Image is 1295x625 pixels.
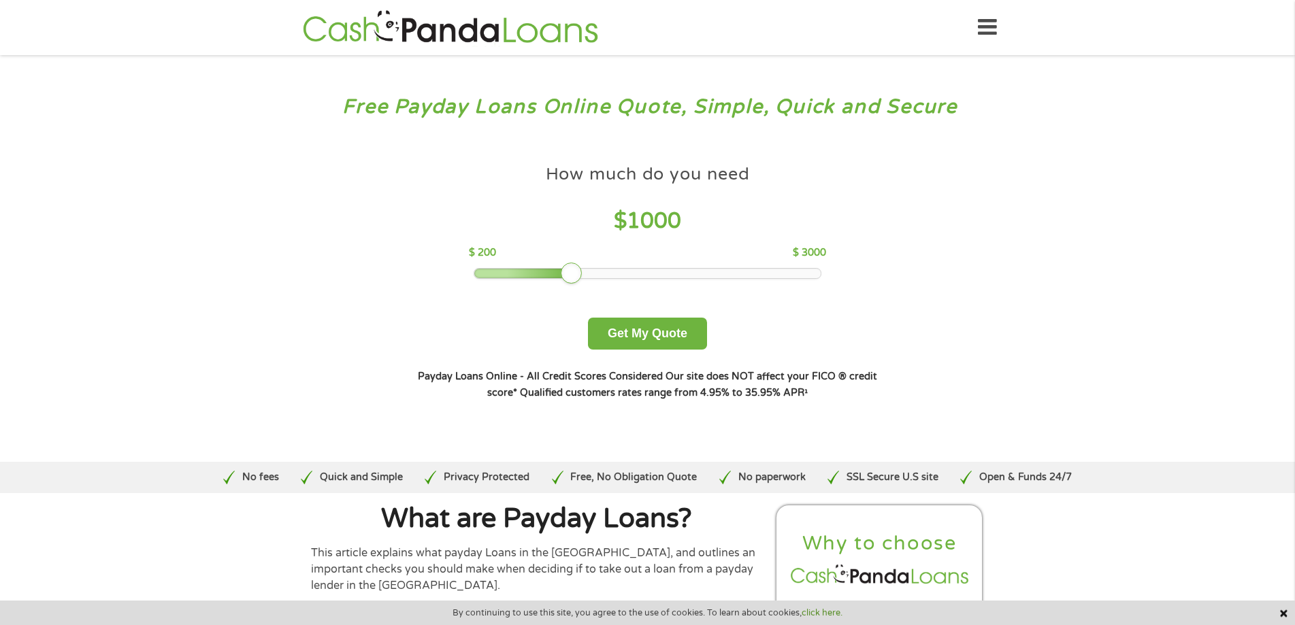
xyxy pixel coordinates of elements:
[299,8,602,47] img: GetLoanNow Logo
[39,95,1256,120] h3: Free Payday Loans Online Quote, Simple, Quick and Secure
[311,545,763,594] p: This article explains what payday Loans in the [GEOGRAPHIC_DATA], and outlines an important check...
[546,163,750,186] h4: How much do you need
[627,208,681,234] span: 1000
[847,470,938,485] p: SSL Secure U.S site
[802,607,842,618] a: click here.
[588,318,707,350] button: Get My Quote
[311,505,763,533] h1: What are Payday Loans?
[469,207,826,235] h4: $
[453,608,842,618] span: By continuing to use this site, you agree to the use of cookies. To learn about cookies,
[469,246,496,260] p: $ 200
[444,470,529,485] p: Privacy Protected
[788,531,972,556] h2: Why to choose
[570,470,697,485] p: Free, No Obligation Quote
[242,470,279,485] p: No fees
[793,246,826,260] p: $ 3000
[979,470,1072,485] p: Open & Funds 24/7
[487,371,877,399] strong: Our site does NOT affect your FICO ® credit score*
[320,470,403,485] p: Quick and Simple
[418,371,663,382] strong: Payday Loans Online - All Credit Scores Considered
[738,470,806,485] p: No paperwork
[520,387,808,399] strong: Qualified customers rates range from 4.95% to 35.95% APR¹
